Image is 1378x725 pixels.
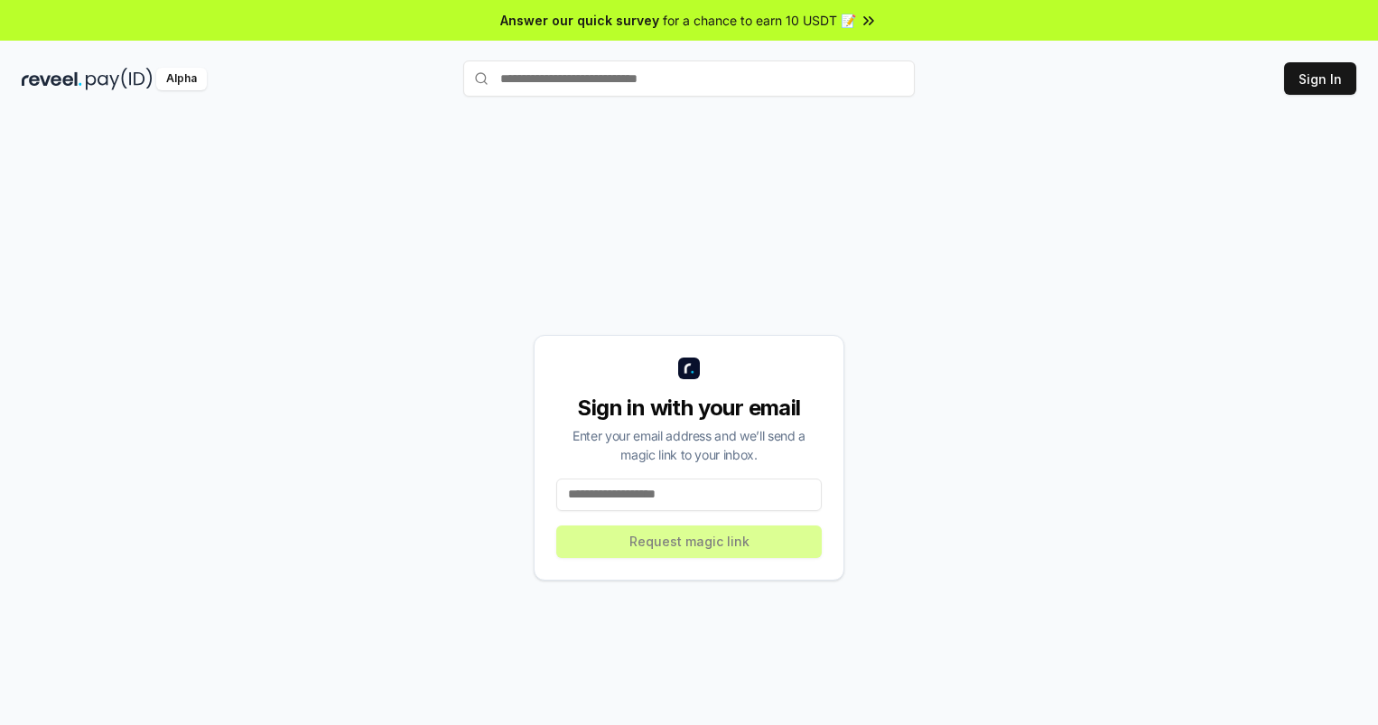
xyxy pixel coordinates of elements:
span: for a chance to earn 10 USDT 📝 [663,11,856,30]
button: Sign In [1284,62,1356,95]
div: Enter your email address and we’ll send a magic link to your inbox. [556,426,822,464]
span: Answer our quick survey [500,11,659,30]
img: pay_id [86,68,153,90]
div: Sign in with your email [556,394,822,423]
img: logo_small [678,358,700,379]
img: reveel_dark [22,68,82,90]
div: Alpha [156,68,207,90]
